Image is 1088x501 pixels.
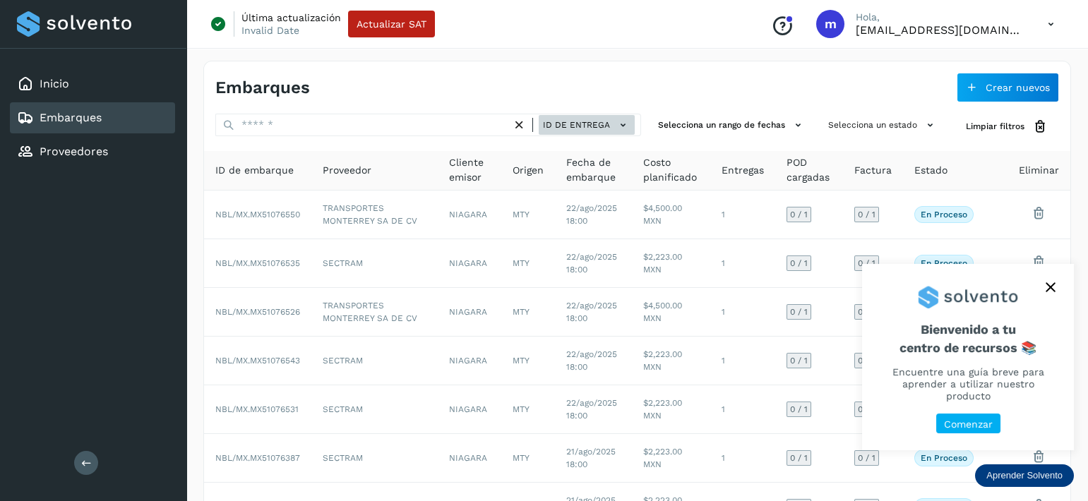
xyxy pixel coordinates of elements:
td: SECTRAM [311,337,438,385]
button: Limpiar filtros [955,114,1059,140]
p: En proceso [921,258,967,268]
span: NBL/MX.MX51076387 [215,453,300,463]
p: En proceso [921,210,967,219]
td: 1 [710,288,775,337]
a: Proveedores [40,145,108,158]
td: $2,223.00 MXN [632,385,710,434]
span: 0 / 1 [790,405,808,414]
div: Inicio [10,68,175,99]
span: NBL/MX.MX51076531 [215,404,299,414]
span: 22/ago/2025 18:00 [566,349,617,372]
td: TRANSPORTES MONTERREY SA DE CV [311,191,438,239]
span: ID de entrega [543,119,610,131]
span: Eliminar [1019,163,1059,178]
td: MTY [501,288,555,337]
p: centro de recursos 📚 [879,340,1057,356]
span: 0 / 1 [858,405,875,414]
button: Selecciona un estado [823,114,943,137]
td: $4,500.00 MXN [632,191,710,239]
p: Hola, [856,11,1025,23]
span: 0 / 1 [858,210,875,219]
span: Entregas [722,163,764,178]
h4: Embarques [215,78,310,98]
span: 0 / 1 [858,454,875,462]
div: Embarques [10,102,175,133]
td: NIAGARA [438,191,501,239]
td: MTY [501,434,555,483]
span: 0 / 1 [790,356,808,365]
td: 1 [710,337,775,385]
span: Crear nuevos [986,83,1050,92]
td: $2,223.00 MXN [632,337,710,385]
span: 0 / 1 [790,210,808,219]
span: 22/ago/2025 18:00 [566,301,617,323]
span: NBL/MX.MX51076526 [215,307,300,317]
td: 1 [710,434,775,483]
td: $2,223.00 MXN [632,239,710,288]
td: 1 [710,385,775,434]
span: Factura [854,163,892,178]
td: TRANSPORTES MONTERREY SA DE CV [311,288,438,337]
td: NIAGARA [438,239,501,288]
span: Bienvenido a tu [879,322,1057,355]
span: 22/ago/2025 18:00 [566,252,617,274]
span: 0 / 1 [858,356,875,365]
span: Actualizar SAT [357,19,426,29]
span: 0 / 1 [858,308,875,316]
td: NIAGARA [438,385,501,434]
p: En proceso [921,453,967,463]
td: SECTRAM [311,434,438,483]
span: ID de embarque [215,163,294,178]
button: Selecciona un rango de fechas [652,114,811,137]
td: NIAGARA [438,434,501,483]
td: NIAGARA [438,288,501,337]
span: NBL/MX.MX51076535 [215,258,300,268]
td: SECTRAM [311,239,438,288]
span: 0 / 1 [790,454,808,462]
button: ID de entrega [539,115,635,135]
td: $4,500.00 MXN [632,288,710,337]
td: 1 [710,191,775,239]
td: NIAGARA [438,337,501,385]
td: 1 [710,239,775,288]
span: 0 / 1 [790,259,808,267]
td: MTY [501,191,555,239]
button: Comenzar [936,414,1000,434]
button: Crear nuevos [957,73,1059,102]
div: Aprender Solvento [862,264,1074,450]
p: Encuentre una guía breve para aprender a utilizar nuestro producto [879,366,1057,402]
span: POD cargadas [787,155,832,185]
td: MTY [501,337,555,385]
td: SECTRAM [311,385,438,434]
div: Proveedores [10,136,175,167]
p: Última actualización [241,11,341,24]
span: NBL/MX.MX51076550 [215,210,300,219]
span: Costo planificado [643,155,699,185]
span: 22/ago/2025 18:00 [566,203,617,226]
div: Aprender Solvento [975,464,1074,487]
p: mmonroy@niagarawater.com [856,23,1025,37]
span: Limpiar filtros [966,120,1024,133]
span: Origen [513,163,544,178]
td: $2,223.00 MXN [632,434,710,483]
span: 0 / 1 [858,259,875,267]
button: Actualizar SAT [348,11,435,37]
span: Fecha de embarque [566,155,621,185]
button: close, [1040,277,1061,298]
a: Inicio [40,77,69,90]
span: Estado [914,163,947,178]
span: Cliente emisor [449,155,490,185]
td: MTY [501,239,555,288]
td: MTY [501,385,555,434]
span: NBL/MX.MX51076543 [215,356,300,366]
span: 0 / 1 [790,308,808,316]
p: Invalid Date [241,24,299,37]
span: 22/ago/2025 18:00 [566,398,617,421]
p: Aprender Solvento [986,470,1063,481]
p: Comenzar [944,418,993,430]
span: Proveedor [323,163,371,178]
span: 21/ago/2025 18:00 [566,447,616,469]
a: Embarques [40,111,102,124]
